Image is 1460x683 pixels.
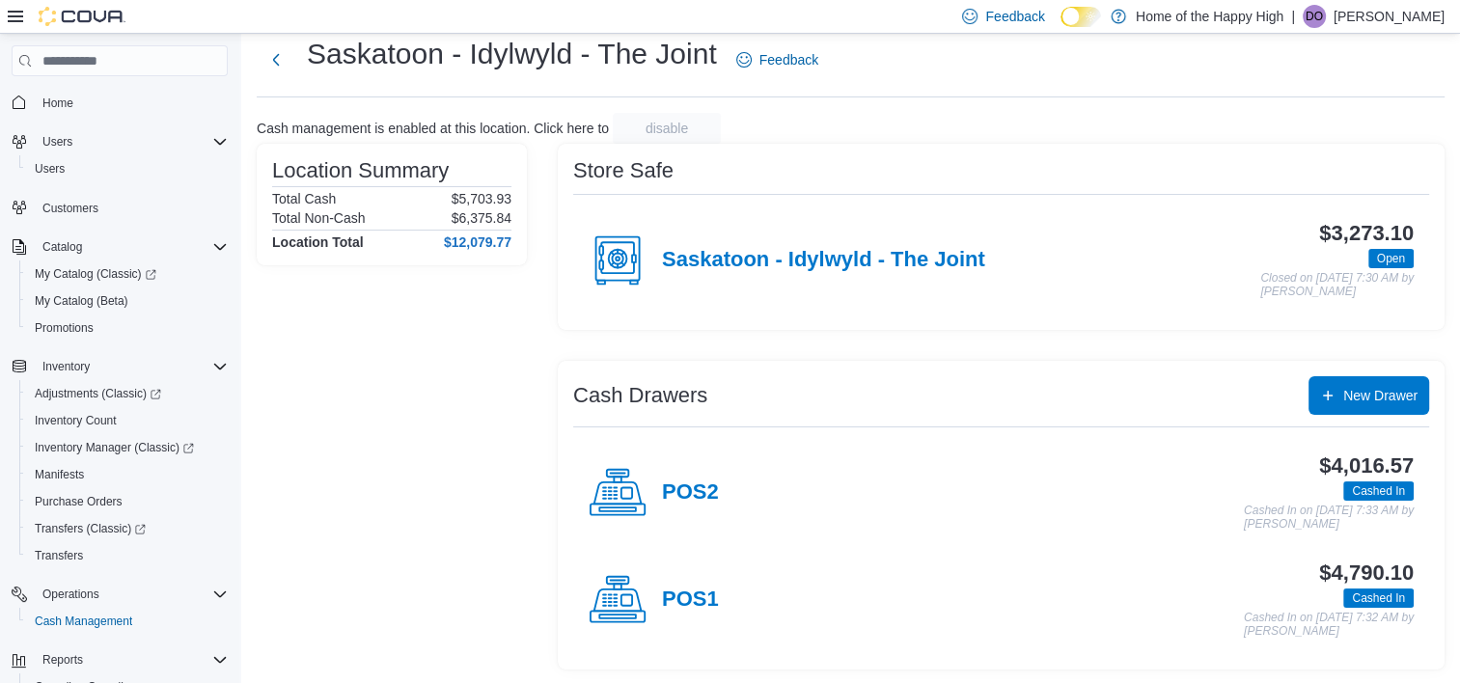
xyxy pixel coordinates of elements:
[1136,5,1283,28] p: Home of the Happy High
[27,409,228,432] span: Inventory Count
[35,197,106,220] a: Customers
[1319,222,1414,245] h3: $3,273.10
[662,587,719,613] h4: POS1
[646,119,688,138] span: disable
[27,316,101,340] a: Promotions
[27,463,92,486] a: Manifests
[1334,5,1445,28] p: [PERSON_NAME]
[1319,454,1414,478] h3: $4,016.57
[1319,561,1414,585] h3: $4,790.10
[1260,272,1414,298] p: Closed on [DATE] 7:30 AM by [PERSON_NAME]
[42,587,99,602] span: Operations
[35,583,228,606] span: Operations
[662,480,719,505] h4: POS2
[613,113,721,144] button: disable
[35,130,228,153] span: Users
[27,517,153,540] a: Transfers (Classic)
[1308,376,1429,415] button: New Drawer
[27,544,228,567] span: Transfers
[1244,505,1414,531] p: Cashed In on [DATE] 7:33 AM by [PERSON_NAME]
[1343,386,1418,405] span: New Drawer
[35,293,128,309] span: My Catalog (Beta)
[27,289,136,313] a: My Catalog (Beta)
[42,239,82,255] span: Catalog
[272,191,336,206] h6: Total Cash
[27,610,228,633] span: Cash Management
[27,382,228,405] span: Adjustments (Classic)
[35,355,228,378] span: Inventory
[27,463,228,486] span: Manifests
[35,494,123,509] span: Purchase Orders
[729,41,826,79] a: Feedback
[1061,27,1061,28] span: Dark Mode
[1061,7,1101,27] input: Dark Mode
[1368,249,1414,268] span: Open
[19,608,235,635] button: Cash Management
[27,157,72,180] a: Users
[19,461,235,488] button: Manifests
[35,355,97,378] button: Inventory
[19,380,235,407] a: Adjustments (Classic)
[35,130,80,153] button: Users
[19,155,235,182] button: Users
[4,88,235,116] button: Home
[35,92,81,115] a: Home
[27,316,228,340] span: Promotions
[1291,5,1295,28] p: |
[272,234,364,250] h4: Location Total
[4,353,235,380] button: Inventory
[27,262,164,286] a: My Catalog (Classic)
[27,409,124,432] a: Inventory Count
[19,434,235,461] a: Inventory Manager (Classic)
[662,248,985,273] h4: Saskatoon - Idylwyld - The Joint
[42,201,98,216] span: Customers
[272,159,449,182] h3: Location Summary
[19,542,235,569] button: Transfers
[1303,5,1326,28] div: Danielle Otte
[1352,482,1405,500] span: Cashed In
[42,96,73,111] span: Home
[35,90,228,114] span: Home
[39,7,125,26] img: Cova
[35,583,107,606] button: Operations
[35,440,194,455] span: Inventory Manager (Classic)
[42,652,83,668] span: Reports
[1343,481,1414,501] span: Cashed In
[35,266,156,282] span: My Catalog (Classic)
[19,488,235,515] button: Purchase Orders
[257,121,609,136] p: Cash management is enabled at this location. Click here to
[759,50,818,69] span: Feedback
[42,134,72,150] span: Users
[1306,5,1323,28] span: DO
[257,41,295,79] button: Next
[35,196,228,220] span: Customers
[27,382,169,405] a: Adjustments (Classic)
[452,191,511,206] p: $5,703.93
[19,407,235,434] button: Inventory Count
[19,287,235,314] button: My Catalog (Beta)
[35,548,83,563] span: Transfers
[35,386,161,401] span: Adjustments (Classic)
[35,161,65,177] span: Users
[35,614,132,629] span: Cash Management
[27,436,202,459] a: Inventory Manager (Classic)
[27,544,91,567] a: Transfers
[444,234,511,250] h4: $12,079.77
[35,235,228,259] span: Catalog
[19,260,235,287] a: My Catalog (Classic)
[27,289,228,313] span: My Catalog (Beta)
[4,581,235,608] button: Operations
[35,413,117,428] span: Inventory Count
[35,521,146,536] span: Transfers (Classic)
[573,384,707,407] h3: Cash Drawers
[27,490,228,513] span: Purchase Orders
[1343,588,1414,608] span: Cashed In
[27,610,140,633] a: Cash Management
[35,467,84,482] span: Manifests
[27,436,228,459] span: Inventory Manager (Classic)
[35,320,94,336] span: Promotions
[985,7,1044,26] span: Feedback
[1244,612,1414,638] p: Cashed In on [DATE] 7:32 AM by [PERSON_NAME]
[1352,589,1405,607] span: Cashed In
[42,359,90,374] span: Inventory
